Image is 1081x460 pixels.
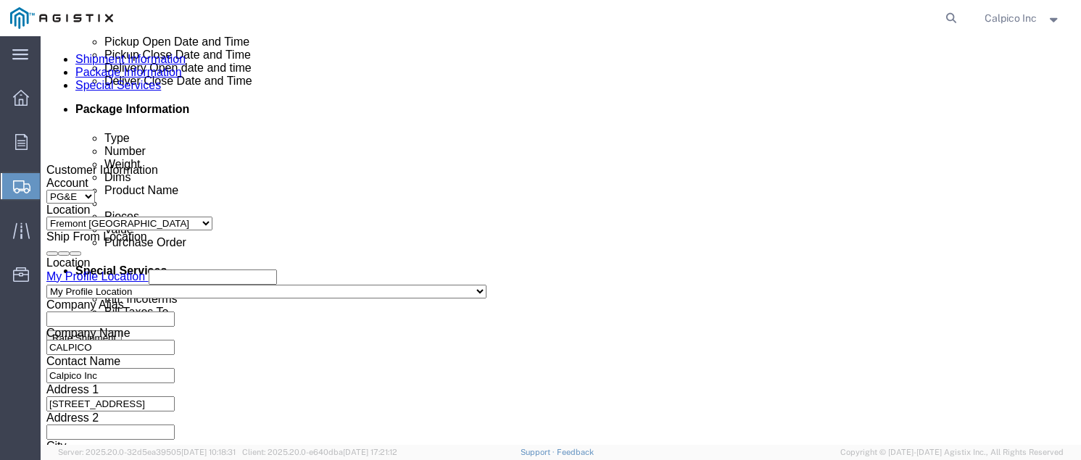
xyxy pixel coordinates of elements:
[58,448,236,456] span: Server: 2025.20.0-32d5ea39505
[181,448,236,456] span: [DATE] 10:18:31
[985,10,1037,26] span: Calpico Inc
[41,36,1081,445] iframe: FS Legacy Container
[242,448,397,456] span: Client: 2025.20.0-e640dba
[343,448,397,456] span: [DATE] 17:21:12
[10,7,113,29] img: logo
[521,448,557,456] a: Support
[557,448,594,456] a: Feedback
[840,446,1064,459] span: Copyright © [DATE]-[DATE] Agistix Inc., All Rights Reserved
[985,9,1061,27] button: Calpico Inc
